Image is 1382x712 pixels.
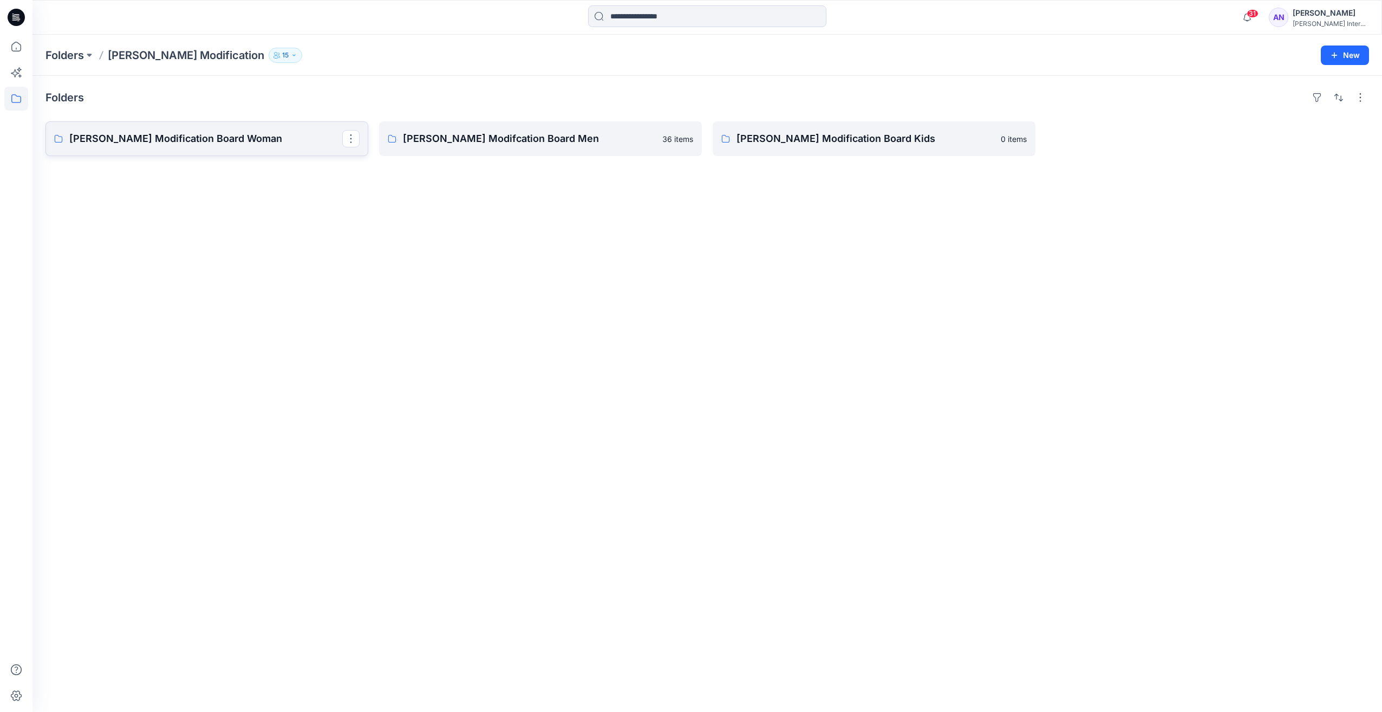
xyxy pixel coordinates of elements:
p: 15 [282,49,289,61]
a: [PERSON_NAME] Modification Board Kids0 items [713,121,1035,156]
a: Folders [45,48,84,63]
button: 15 [269,48,302,63]
button: New [1321,46,1369,65]
a: [PERSON_NAME] Modifcation Board Men36 items [379,121,702,156]
a: [PERSON_NAME] Modification Board Woman [45,121,368,156]
span: 31 [1247,9,1259,18]
div: [PERSON_NAME] International [1293,20,1368,28]
p: 36 items [662,133,693,145]
p: [PERSON_NAME] Modification Board Kids [736,131,994,146]
div: AN [1269,8,1288,27]
p: 0 items [1001,133,1027,145]
h4: Folders [45,91,84,104]
p: [PERSON_NAME] Modifcation Board Men [403,131,656,146]
p: [PERSON_NAME] Modification [108,48,264,63]
div: [PERSON_NAME] [1293,7,1368,20]
p: [PERSON_NAME] Modification Board Woman [69,131,342,146]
